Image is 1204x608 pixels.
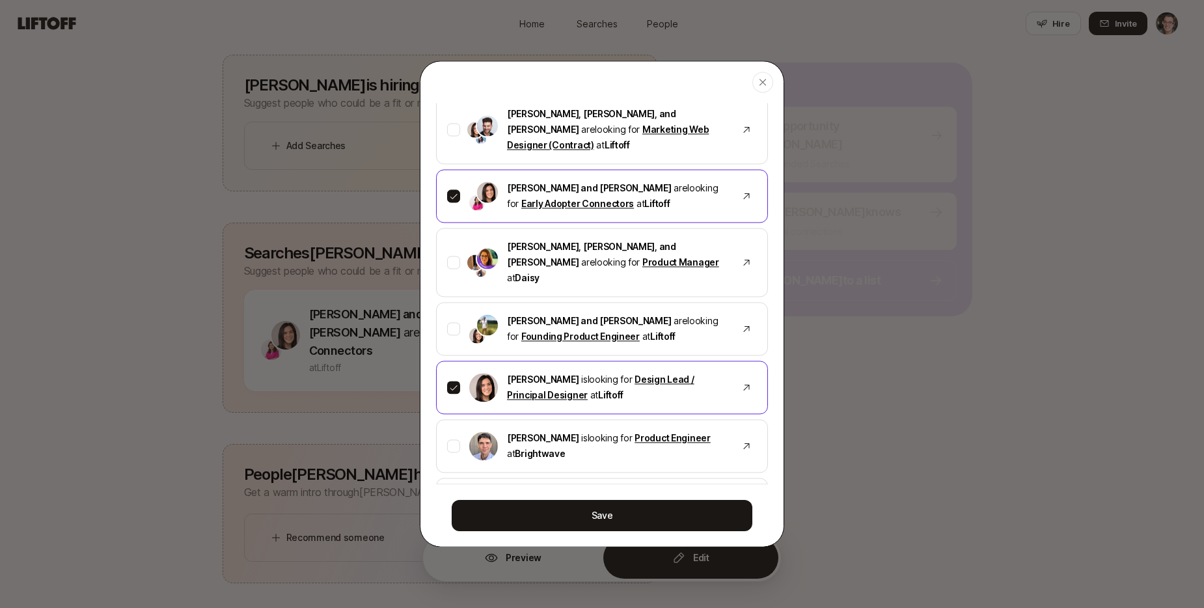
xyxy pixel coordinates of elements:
[507,108,676,135] span: [PERSON_NAME], [PERSON_NAME], and [PERSON_NAME]
[507,182,671,193] span: [PERSON_NAME] and [PERSON_NAME]
[469,432,498,460] img: Mike Conover
[452,500,752,531] button: Save
[650,331,676,342] span: Liftoff
[507,239,728,286] p: are looking for at
[476,266,486,277] img: Lindsey Simmons
[507,315,671,326] span: [PERSON_NAME] and [PERSON_NAME]
[642,256,719,268] a: Product Manager
[476,133,486,144] img: Dan Tase
[507,241,676,268] span: [PERSON_NAME], [PERSON_NAME], and [PERSON_NAME]
[477,182,498,202] img: Eleanor Morgan
[644,198,670,209] span: Liftoff
[507,374,694,400] a: Design Lead / Principal Designer
[469,195,485,210] img: Emma Frane
[477,248,498,269] img: Rebecca Hochreiter
[507,374,579,385] span: [PERSON_NAME]
[515,272,540,283] span: Daisy
[507,372,728,403] p: is looking for at
[515,448,565,459] span: Brightwave
[467,122,483,137] img: Eleanor Morgan
[469,327,485,343] img: Eleanor Morgan
[477,314,498,335] img: Tyler Kieft
[521,331,640,342] a: Founding Product Engineer
[477,115,498,136] img: Andy Cullen
[507,430,728,462] p: is looking for at
[507,106,728,153] p: are looking for at
[598,389,623,400] span: Liftoff
[521,198,634,209] a: Early Adopter Connectors
[635,432,711,443] a: Product Engineer
[469,373,498,402] img: Eleanor Morgan
[507,180,728,212] p: are looking for at
[605,139,630,150] span: Liftoff
[507,313,728,344] p: are looking for at
[507,432,579,443] span: [PERSON_NAME]
[467,255,483,270] img: Rachel Joksimovic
